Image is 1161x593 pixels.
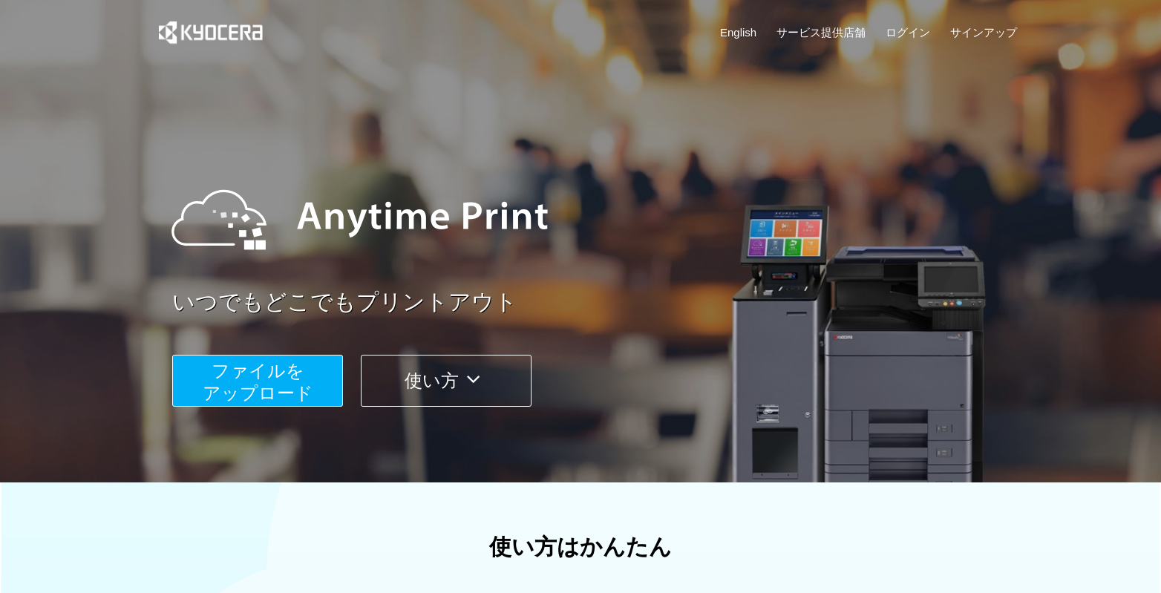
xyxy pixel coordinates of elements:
a: サービス提供店舗 [776,24,866,40]
button: ファイルを​​アップロード [172,355,343,407]
a: サインアップ [950,24,1017,40]
a: English [720,24,756,40]
a: いつでもどこでもプリントアウト [172,286,1026,318]
button: 使い方 [361,355,532,407]
span: ファイルを ​​アップロード [203,361,313,403]
a: ログイン [886,24,930,40]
